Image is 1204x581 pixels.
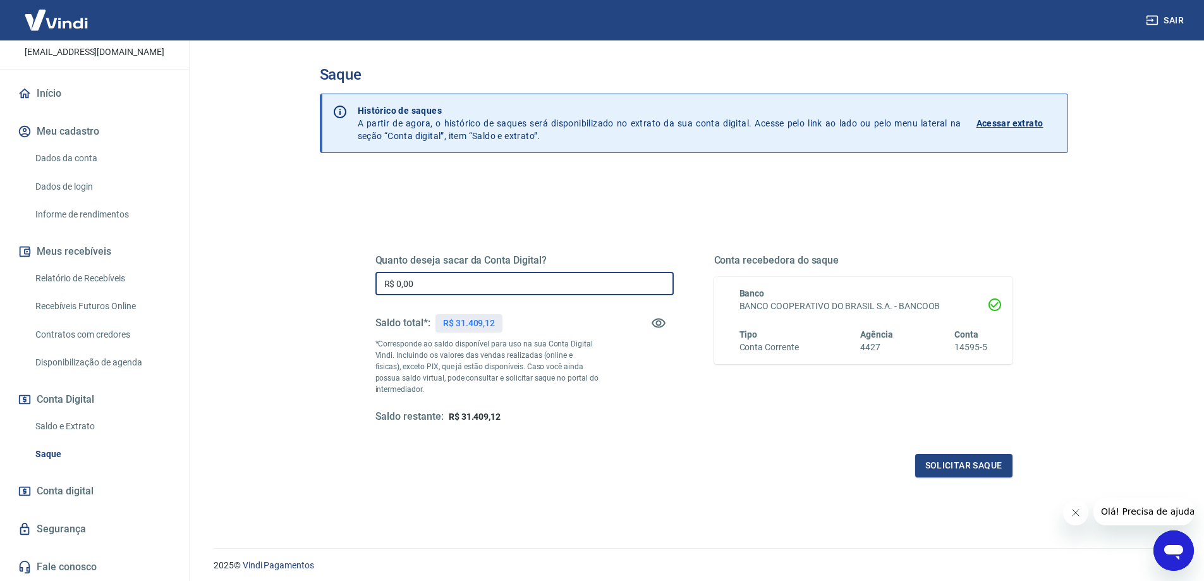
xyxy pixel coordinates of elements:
[375,410,444,424] h5: Saldo restante:
[30,145,174,171] a: Dados da conta
[358,104,961,142] p: A partir de agora, o histórico de saques será disponibilizado no extrato da sua conta digital. Ac...
[25,46,164,59] p: [EMAIL_ADDRESS][DOMAIN_NAME]
[30,202,174,228] a: Informe de rendimentos
[15,1,97,39] img: Vindi
[739,341,799,354] h6: Conta Corrente
[15,386,174,413] button: Conta Digital
[1143,9,1189,32] button: Sair
[30,266,174,291] a: Relatório de Recebíveis
[1063,500,1088,525] iframe: Fechar mensagem
[358,104,961,117] p: Histórico de saques
[30,174,174,200] a: Dados de login
[860,341,893,354] h6: 4427
[1093,498,1194,525] iframe: Mensagem da empresa
[15,238,174,266] button: Meus recebíveis
[15,553,174,581] a: Fale conosco
[8,9,106,19] span: Olá! Precisa de ajuda?
[10,14,179,40] p: MERCADO CANASTRA LTDA
[30,441,174,467] a: Saque
[976,104,1057,142] a: Acessar extrato
[243,560,314,570] a: Vindi Pagamentos
[954,341,987,354] h6: 14595-5
[375,254,674,267] h5: Quanto deseja sacar da Conta Digital?
[15,515,174,543] a: Segurança
[15,118,174,145] button: Meu cadastro
[739,300,987,313] h6: BANCO COOPERATIVO DO BRASIL S.A. - BANCOOB
[30,350,174,376] a: Disponibilização de agenda
[976,117,1043,130] p: Acessar extrato
[375,317,430,329] h5: Saldo total*:
[30,322,174,348] a: Contratos com credores
[15,477,174,505] a: Conta digital
[860,329,893,339] span: Agência
[739,329,758,339] span: Tipo
[714,254,1012,267] h5: Conta recebedora do saque
[375,338,599,395] p: *Corresponde ao saldo disponível para uso na sua Conta Digital Vindi. Incluindo os valores das ve...
[37,482,94,500] span: Conta digital
[449,412,501,422] span: R$ 31.409,12
[739,288,765,298] span: Banco
[30,413,174,439] a: Saldo e Extrato
[214,559,1174,572] p: 2025 ©
[320,66,1068,83] h3: Saque
[443,317,495,330] p: R$ 31.409,12
[1153,530,1194,571] iframe: Botão para abrir a janela de mensagens
[30,293,174,319] a: Recebíveis Futuros Online
[15,80,174,107] a: Início
[915,454,1012,477] button: Solicitar saque
[954,329,978,339] span: Conta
